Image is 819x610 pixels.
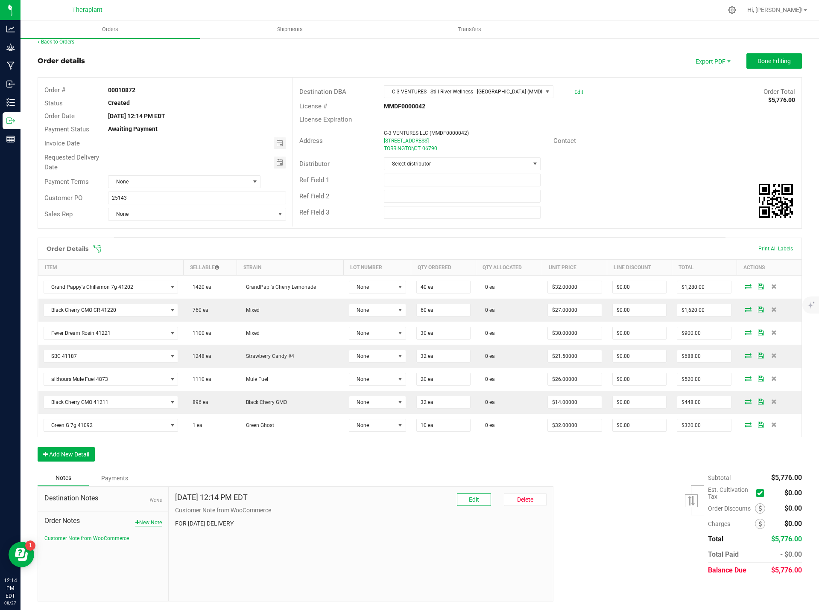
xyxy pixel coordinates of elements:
[613,281,667,293] input: 0
[6,98,15,107] inline-svg: Inventory
[747,6,803,13] span: Hi, [PERSON_NAME]!
[422,145,437,151] span: 06790
[780,550,802,558] span: - $0.00
[548,327,602,339] input: 0
[767,422,780,427] span: Delete Order Detail
[6,43,15,52] inline-svg: Grow
[548,304,602,316] input: 0
[613,419,667,431] input: 0
[767,376,780,381] span: Delete Order Detail
[708,520,755,527] span: Charges
[417,419,471,431] input: 0
[188,330,211,336] span: 1100 ea
[183,260,237,276] th: Sellable
[755,422,767,427] span: Save Order Detail
[349,350,395,362] span: None
[784,504,802,512] span: $0.00
[274,157,286,168] span: Toggle calendar
[44,493,162,503] span: Destination Notes
[677,373,731,385] input: 0
[687,53,738,69] li: Export PDF
[727,6,737,14] div: Manage settings
[548,281,602,293] input: 0
[44,304,167,316] span: Black Cherry GMO CR 41220
[38,260,184,276] th: Item
[188,353,211,359] span: 1248 ea
[108,208,275,220] span: None
[175,493,248,502] h4: [DATE] 12:14 PM EDT
[242,330,260,336] span: Mixed
[784,520,802,528] span: $0.00
[44,419,167,431] span: Green G 7g 41092
[384,145,415,151] span: TORRINGTON
[299,160,330,168] span: Distributor
[446,26,493,33] span: Transfers
[613,327,667,339] input: 0
[44,112,75,120] span: Order Date
[4,600,17,606] p: 08/27
[755,330,767,335] span: Save Order Detail
[44,304,178,317] span: NO DATA FOUND
[91,26,130,33] span: Orders
[242,284,316,290] span: GrandPapi's Cherry Lemonade
[677,304,731,316] input: 0
[188,399,208,405] span: 896 ea
[349,419,395,431] span: None
[44,373,178,386] span: NO DATA FOUND
[44,210,73,218] span: Sales Rep
[188,307,208,313] span: 760 ea
[737,260,801,276] th: Actions
[755,376,767,381] span: Save Order Detail
[613,350,667,362] input: 0
[44,86,65,94] span: Order #
[25,540,35,551] iframe: Resource center unread badge
[548,350,602,362] input: 0
[613,396,667,408] input: 0
[476,260,542,276] th: Qty Allocated
[44,396,167,408] span: Black Cherry GMO 41211
[384,103,425,110] strong: MMDF0000042
[44,125,89,133] span: Payment Status
[677,396,731,408] input: 0
[481,330,495,336] span: 0 ea
[108,99,130,106] strong: Created
[613,304,667,316] input: 0
[44,178,89,186] span: Payment Terms
[481,399,495,405] span: 0 ea
[481,422,495,428] span: 0 ea
[767,330,780,335] span: Delete Order Detail
[9,542,34,567] iframe: Resource center
[266,26,314,33] span: Shipments
[44,350,167,362] span: SBC 41187
[44,534,129,542] button: Customer Note from WooCommerce
[413,145,414,151] span: ,
[708,550,739,558] span: Total Paid
[135,519,162,526] button: New Note
[708,486,753,500] span: Est. Cultivation Tax
[44,396,178,409] span: NO DATA FOUND
[504,493,547,506] button: Delete
[44,194,82,202] span: Customer PO
[44,281,178,293] span: NO DATA FOUND
[771,473,802,482] span: $5,776.00
[188,284,211,290] span: 1420 ea
[469,496,479,503] span: Edit
[6,80,15,88] inline-svg: Inbound
[299,116,352,123] span: License Expiration
[417,350,471,362] input: 0
[784,489,802,497] span: $0.00
[242,376,268,382] span: Mule Fuel
[417,304,471,316] input: 0
[755,284,767,289] span: Save Order Detail
[380,20,560,38] a: Transfers
[4,577,17,600] p: 12:14 PM EDT
[44,281,167,293] span: Grand Pappy's Chillemon 7g 41202
[677,419,731,431] input: 0
[188,376,211,382] span: 1110 ea
[548,373,602,385] input: 0
[411,260,476,276] th: Qty Ordered
[384,138,429,144] span: [STREET_ADDRESS]
[677,350,731,362] input: 0
[242,422,274,428] span: Green Ghost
